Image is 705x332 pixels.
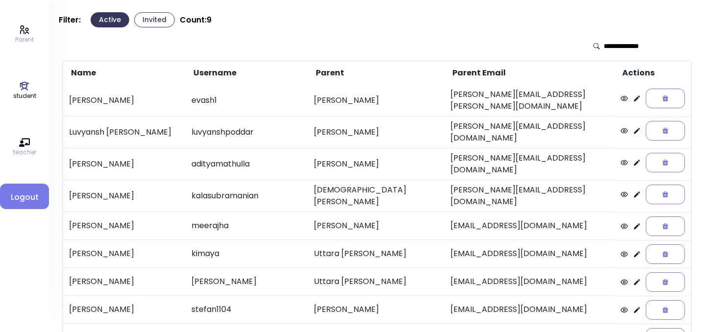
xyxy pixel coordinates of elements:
td: [PERSON_NAME] [308,212,445,240]
td: [PERSON_NAME] [63,180,186,212]
a: Parent [15,24,34,44]
td: [PERSON_NAME] [308,296,445,324]
td: [PERSON_NAME][EMAIL_ADDRESS][DOMAIN_NAME] [445,117,614,148]
td: [PERSON_NAME] [63,148,186,180]
p: Count: 9 [180,15,211,25]
span: Parent Email [450,67,506,79]
p: teacher [13,148,36,157]
td: [EMAIL_ADDRESS][DOMAIN_NAME] [445,212,614,240]
td: [EMAIL_ADDRESS][DOMAIN_NAME] [445,296,614,324]
td: [EMAIL_ADDRESS][DOMAIN_NAME] [445,268,614,296]
button: Invited [134,12,175,27]
td: [PERSON_NAME][EMAIL_ADDRESS][DOMAIN_NAME] [445,148,614,180]
td: [PERSON_NAME] [63,85,186,117]
td: Uttara [PERSON_NAME] [308,240,445,268]
td: [DEMOGRAPHIC_DATA][PERSON_NAME] [308,180,445,212]
td: [PERSON_NAME] [308,148,445,180]
td: [PERSON_NAME][EMAIL_ADDRESS][PERSON_NAME][DOMAIN_NAME] [445,85,614,117]
td: Luvyansh [PERSON_NAME] [63,117,186,148]
td: kalasubramanian [186,180,308,212]
td: luvyanshpoddar [186,117,308,148]
p: Parent [15,35,34,44]
td: stefan1104 [186,296,308,324]
p: Filter: [59,15,81,25]
span: Actions [620,67,655,79]
td: meerajha [186,212,308,240]
td: evash1 [186,85,308,117]
button: Active [91,12,129,27]
td: [PERSON_NAME] [308,85,445,117]
td: kimaya [186,240,308,268]
a: teacher [13,137,36,157]
td: adityamathulla [186,148,308,180]
td: [PERSON_NAME] [63,212,186,240]
td: [PERSON_NAME][EMAIL_ADDRESS][DOMAIN_NAME] [445,180,614,212]
a: student [13,81,36,100]
span: Username [191,67,236,79]
td: [PERSON_NAME] [308,117,445,148]
span: Name [69,67,96,79]
td: [PERSON_NAME] [63,240,186,268]
td: [PERSON_NAME] [63,296,186,324]
td: Uttara [PERSON_NAME] [308,268,445,296]
span: Logout [8,191,41,203]
p: student [13,92,36,100]
td: [PERSON_NAME] [186,268,308,296]
td: [PERSON_NAME] [63,268,186,296]
td: [EMAIL_ADDRESS][DOMAIN_NAME] [445,240,614,268]
span: Parent [314,67,344,79]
